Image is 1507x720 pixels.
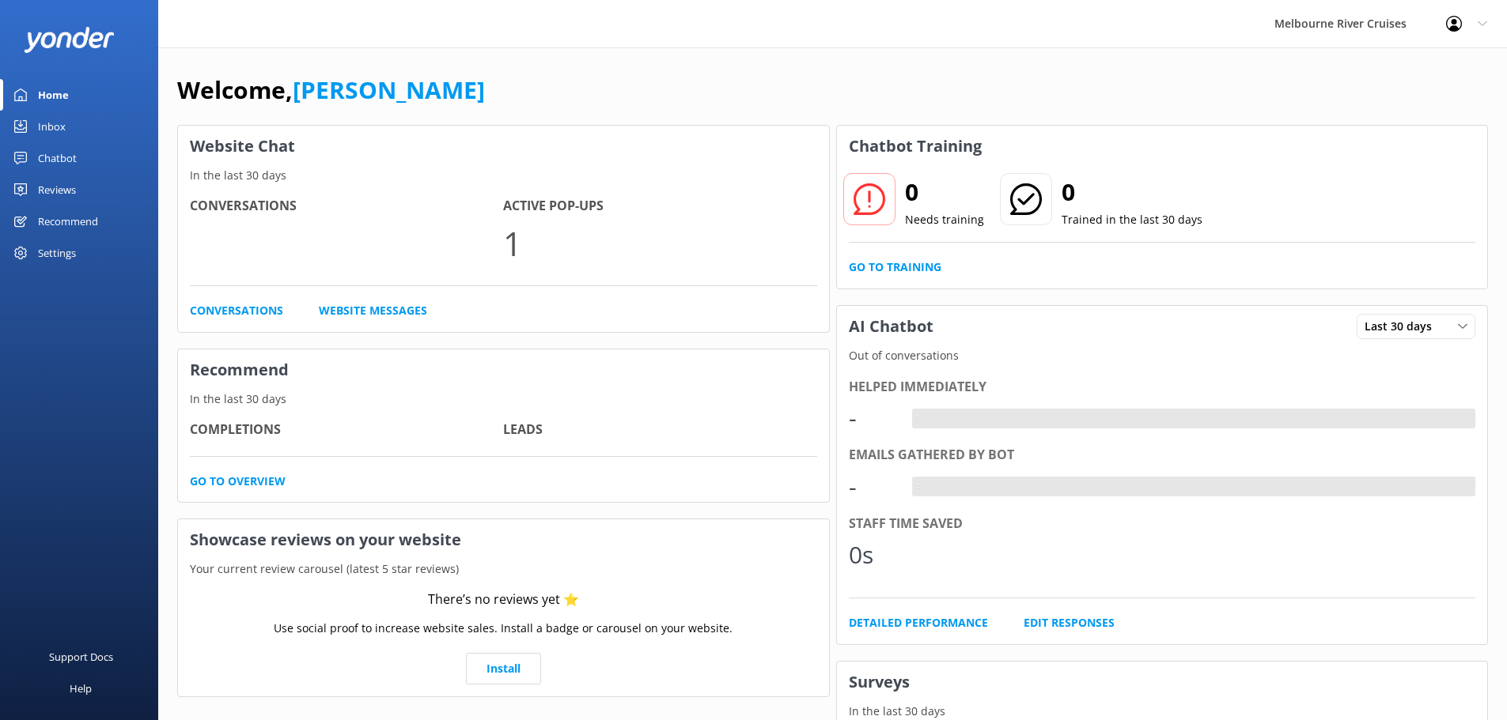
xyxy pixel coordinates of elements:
[1024,614,1115,631] a: Edit Responses
[428,590,579,610] div: There’s no reviews yet ⭐
[178,519,829,560] h3: Showcase reviews on your website
[849,445,1476,466] div: Emails gathered by bot
[178,126,829,167] h3: Website Chat
[837,306,945,347] h3: AI Chatbot
[503,217,816,270] p: 1
[319,302,427,319] a: Website Messages
[293,74,485,106] a: [PERSON_NAME]
[190,196,503,217] h4: Conversations
[70,673,92,704] div: Help
[38,79,69,111] div: Home
[38,111,66,142] div: Inbox
[849,399,896,437] div: -
[38,142,77,174] div: Chatbot
[849,514,1476,534] div: Staff time saved
[1062,173,1202,211] h2: 0
[38,205,98,237] div: Recommend
[837,703,1488,720] p: In the last 30 days
[38,237,76,269] div: Settings
[177,71,485,109] h1: Welcome,
[190,420,503,440] h4: Completions
[1365,318,1441,335] span: Last 30 days
[178,167,829,184] p: In the last 30 days
[466,653,541,684] a: Install
[190,473,286,490] a: Go to overview
[912,477,924,497] div: -
[837,347,1488,364] p: Out of conversations
[178,349,829,390] h3: Recommend
[837,126,994,167] h3: Chatbot Training
[905,173,984,211] h2: 0
[274,620,733,637] p: Use social proof to increase website sales. Install a badge or carousel on your website.
[24,27,115,53] img: yonder-white-logo.png
[38,174,76,205] div: Reviews
[503,196,816,217] h4: Active Pop-ups
[178,560,829,578] p: Your current review carousel (latest 5 star reviews)
[849,614,988,631] a: Detailed Performance
[49,641,113,673] div: Support Docs
[837,662,1488,703] h3: Surveys
[849,468,896,506] div: -
[503,420,816,440] h4: Leads
[912,409,924,429] div: -
[905,211,984,228] p: Needs training
[849,536,896,574] div: 0s
[849,258,941,276] a: Go to Training
[849,377,1476,398] div: Helped immediately
[178,390,829,408] p: In the last 30 days
[190,302,283,319] a: Conversations
[1062,211,1202,228] p: Trained in the last 30 days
